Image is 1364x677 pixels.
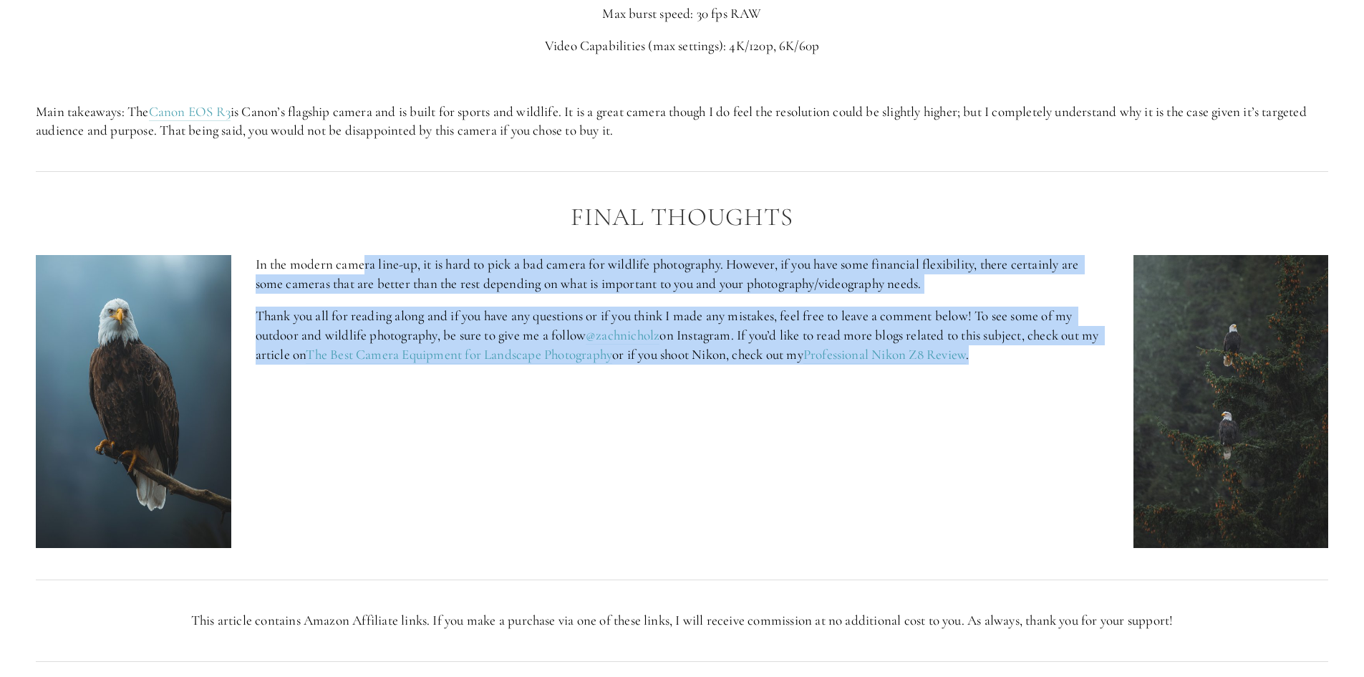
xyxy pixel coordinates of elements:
[36,4,1328,24] p: Max burst speed: 30 fps RAW
[149,103,231,121] a: Canon EOS R3
[306,346,612,364] a: The Best Camera Equipment for Landscape Photography
[36,102,1328,140] p: Main takeaways: The is Canon’s flagship camera and is built for sports and wildlife. It is a grea...
[803,346,966,364] a: Professional Nikon Z8 Review
[36,203,1328,231] h2: Final Thoughts
[36,37,1328,56] p: Video Capabilities (max settings): 4K/120p, 6K/60p
[256,255,1109,293] p: In the modern camera line-up, it is hard to pick a bad camera for wildlife photography. However, ...
[256,307,1109,364] p: Thank you all for reading along and if you have any questions or if you think I made any mistakes...
[36,611,1328,630] p: This article contains Amazon Affiliate links. If you make a purchase via one of these links, I wi...
[586,327,659,345] a: @zachnicholz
